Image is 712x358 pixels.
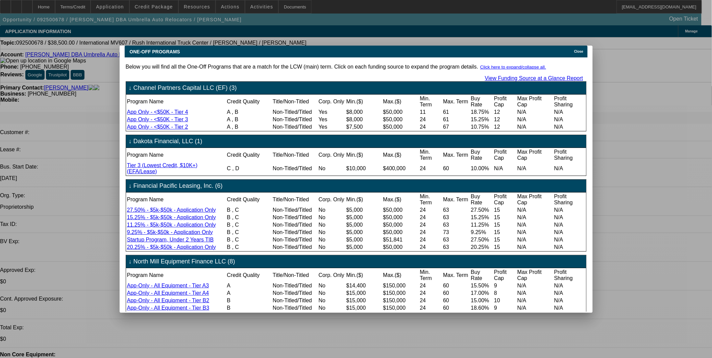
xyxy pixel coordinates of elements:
td: Credit Quality [226,193,272,206]
a: App Only - <$50K - Tier 2 [127,124,188,130]
td: N/A [554,162,586,175]
td: Corp. Only [318,269,345,282]
td: N/A [517,244,553,251]
td: 15.25% [470,214,493,221]
td: 9 [494,305,516,311]
td: N/A [494,162,516,175]
td: N/A [554,290,586,297]
td: 60 [443,297,470,304]
td: 24 [420,222,442,228]
td: 60 [443,282,470,289]
td: Non-Titled/Titled [272,116,318,123]
td: $7,500 [346,124,382,130]
span: B [227,222,230,228]
span: B [227,229,230,235]
td: No [318,207,345,213]
td: 61 [443,116,470,123]
td: Corp. Only [318,149,345,161]
td: $150,000 [383,282,419,289]
span: B [227,214,230,220]
td: N/A [517,222,553,228]
td: Non-Titled/Titled [272,297,318,304]
td: Min. Term [420,95,442,108]
td: Program Name [127,149,226,161]
span: ↓ [129,182,132,189]
td: 24 [420,282,442,289]
td: $150,000 [383,290,419,297]
a: 9.25% - $5k-$50k - Application Only [127,229,213,235]
td: Min. Term [420,269,442,282]
td: $5,000 [346,244,382,251]
td: Non-Titled/Titled [272,229,318,236]
td: 24 [420,124,442,130]
td: Profit Cap [494,193,516,206]
td: N/A [517,214,553,221]
td: Credit Quality [226,149,272,161]
td: Max. Term [443,95,470,108]
span: ONE-OFF PROGRAMS [130,49,180,54]
span: ↓ [129,258,132,265]
td: Non-Titled/Titled [272,207,318,213]
td: Max. Term [443,269,470,282]
td: $10,000 [346,162,382,175]
a: 20.25% - $5k-$50k - Application Only [127,244,216,250]
span: , [232,117,233,122]
span: North Mill Equipment Finance LLC (8) [133,258,235,265]
a: Tier 3 (Lowest Credit, $10K+) (EFA/Lease) [127,162,198,174]
td: 24 [420,229,442,236]
td: 15 [494,214,516,221]
span: B [227,244,230,250]
td: No [318,236,345,243]
td: N/A [554,116,586,123]
td: Non-Titled/Titled [272,109,318,116]
td: No [318,162,345,175]
td: N/A [554,229,586,236]
td: Max.($) [383,193,419,206]
td: Title/Non-Titled [272,193,318,206]
td: 15.00% [470,297,493,304]
td: N/A [517,229,553,236]
td: 15 [494,207,516,213]
a: 15.25% - $5k-$50k - Application Only [127,214,216,220]
td: Program Name [127,193,226,206]
td: Title/Non-Titled [272,149,318,161]
td: Min.($) [346,193,382,206]
td: Buy Rate [470,193,493,206]
span: B [227,237,230,242]
td: N/A [554,244,586,251]
td: 15.25% [470,116,493,123]
td: 20.25% [470,244,493,251]
button: Click here to expand/collapse all. [478,64,548,70]
td: N/A [517,290,553,297]
span: , [232,165,234,171]
span: A [227,109,230,115]
td: No [318,244,345,251]
span: C [235,244,239,250]
td: $50,000 [383,222,419,228]
a: App-Only - All Equipment - Tier B3 [127,305,210,311]
td: 15 [494,222,516,228]
td: 24 [420,236,442,243]
td: 24 [420,290,442,297]
td: Credit Quality [226,95,272,108]
td: N/A [517,297,553,304]
td: Profit Sharing [554,269,586,282]
span: C [235,229,239,235]
td: Buy Rate [470,149,493,161]
td: N/A [554,214,586,221]
td: 24 [420,162,442,175]
span: C [235,237,239,242]
td: N/A [517,207,553,213]
td: 61 [443,109,470,116]
td: No [318,229,345,236]
span: A [227,283,230,288]
td: 15 [494,236,516,243]
td: $5,000 [346,214,382,221]
td: Min. Term [420,193,442,206]
span: B [227,298,230,303]
td: No [318,214,345,221]
td: 18.60% [470,305,493,311]
a: 27.50% - $5k-$50k - Application Only [127,207,216,213]
td: $15,000 [346,290,382,297]
td: Title/Non-Titled [272,95,318,108]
